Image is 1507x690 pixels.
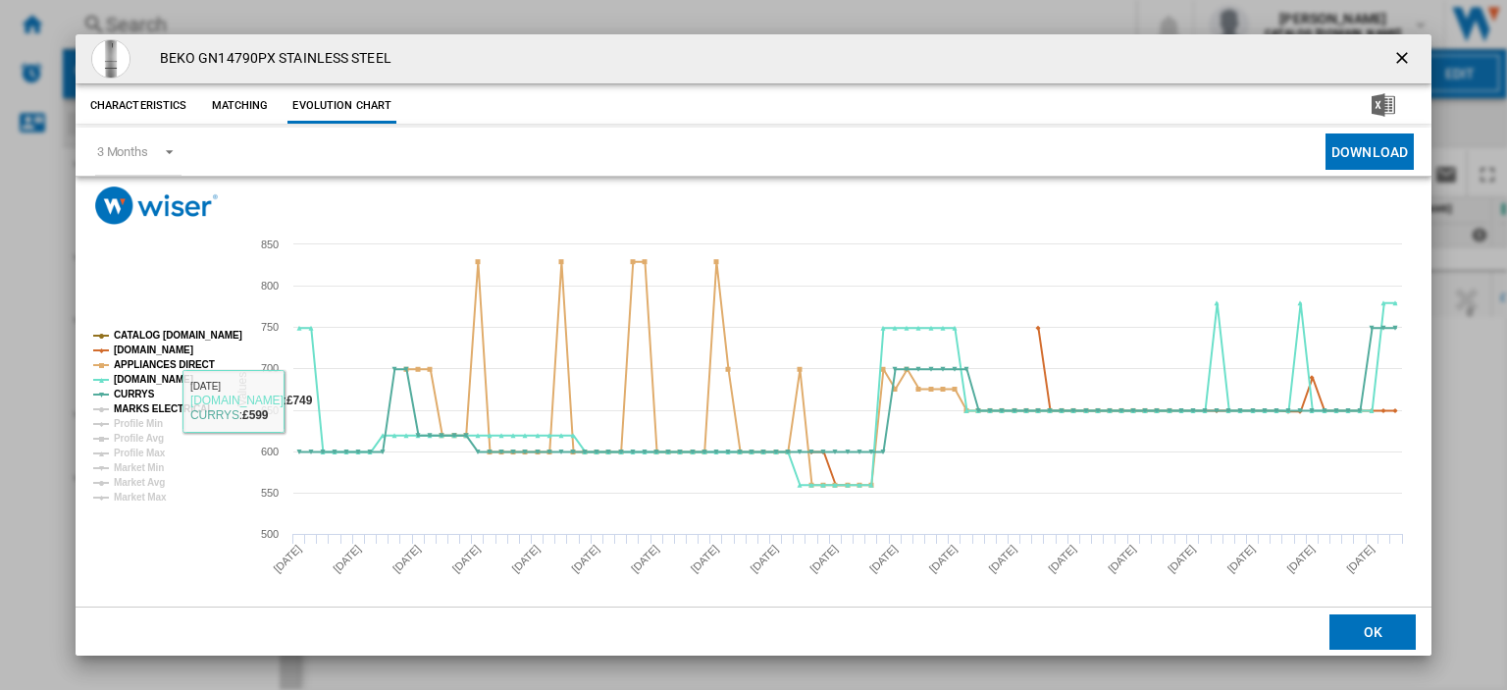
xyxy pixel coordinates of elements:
tspan: [DATE] [271,543,303,575]
tspan: 550 [261,487,279,499]
button: Matching [196,88,283,124]
button: OK [1329,613,1416,649]
ng-md-icon: getI18NText('BUTTONS.CLOSE_DIALOG') [1392,48,1416,72]
tspan: [DATE] [1046,543,1078,575]
tspan: Market Avg [114,477,165,488]
tspan: [DATE] [927,543,960,575]
tspan: MARKS ELECTRICAL [114,403,213,414]
tspan: [DATE] [450,543,483,575]
tspan: 750 [261,321,279,333]
tspan: [DATE] [1166,543,1198,575]
tspan: 800 [261,280,279,292]
button: getI18NText('BUTTONS.CLOSE_DIALOG') [1384,39,1424,79]
tspan: Profile Avg [114,433,164,444]
tspan: 700 [261,362,279,374]
tspan: 850 [261,239,279,250]
md-dialog: Product popup [76,34,1431,656]
tspan: [DATE] [1224,543,1257,575]
tspan: [DOMAIN_NAME] [114,345,193,355]
button: Evolution chart [287,88,396,124]
tspan: [DATE] [390,543,423,575]
button: Characteristics [85,88,192,124]
tspan: [DATE] [629,543,661,575]
tspan: Market Max [114,492,167,503]
tspan: [DATE] [509,543,542,575]
img: logo_wiser_300x94.png [95,186,218,225]
tspan: [DATE] [1106,543,1138,575]
tspan: APPLIANCES DIRECT [114,359,215,370]
tspan: CATALOG [DOMAIN_NAME] [114,330,242,341]
div: 3 Months [97,144,148,159]
button: Download [1325,133,1414,170]
button: Download in Excel [1340,88,1427,124]
tspan: [DATE] [867,543,900,575]
tspan: [DATE] [689,543,721,575]
tspan: [DATE] [569,543,601,575]
tspan: 650 [261,404,279,416]
tspan: [DATE] [807,543,840,575]
tspan: Profile Max [114,448,166,458]
img: 10255874 [91,39,130,79]
tspan: [DATE] [1344,543,1377,575]
tspan: [DATE] [986,543,1018,575]
tspan: [DATE] [748,543,780,575]
tspan: Profile Min [114,418,163,429]
tspan: [DATE] [1284,543,1317,575]
tspan: [DOMAIN_NAME] [114,374,193,385]
h4: BEKO GN14790PX STAINLESS STEEL [150,49,391,69]
tspan: Market Min [114,462,164,473]
tspan: Values [234,372,248,406]
tspan: [DATE] [331,543,363,575]
tspan: 600 [261,446,279,457]
tspan: 500 [261,528,279,540]
img: excel-24x24.png [1372,93,1395,117]
tspan: CURRYS [114,389,155,399]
